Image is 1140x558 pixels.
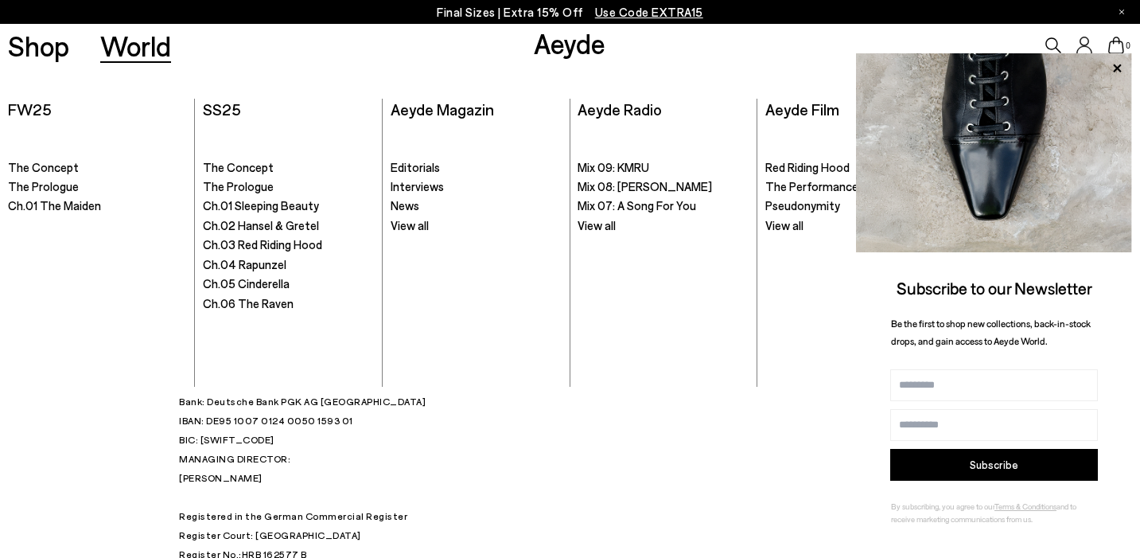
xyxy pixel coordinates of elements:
a: Ch.01 The Maiden [8,198,187,214]
a: Ch.02 Hansel & Gretel [203,218,374,234]
a: Aeyde Radio [578,100,662,119]
span: Ch.05 Cinderella [203,276,290,291]
a: Aeyde Magazin [391,100,494,119]
span: View all [765,218,803,232]
a: Terms & Conditions [994,501,1056,511]
a: The Concept [8,160,187,176]
a: Editorials [391,160,562,176]
span: Ch.06 The Raven [203,296,294,310]
span: Ch.01 Sleeping Beauty [203,198,319,213]
a: Ch.06 The Raven [203,296,374,312]
a: Red Riding Hood [765,160,937,176]
a: View all [578,218,749,234]
span: Red Riding Hood [765,160,850,174]
span: Be the first to shop new collections, back-in-stock drops, and gain access to Aeyde World. [891,318,1091,347]
p: Final Sizes | Extra 15% Off [437,2,703,22]
span: News [391,198,419,213]
span: The Performance [765,179,858,193]
a: Mix 07: A Song For You [578,198,749,214]
a: FW25 [8,100,52,119]
a: Ch.01 Sleeping Beauty [203,198,374,214]
a: View all [765,218,937,234]
span: View all [391,218,429,232]
span: Ch.02 Hansel & Gretel [203,218,319,232]
span: View all [578,218,616,232]
span: The Prologue [8,179,79,193]
a: The Concept [203,160,374,176]
span: Pseudonymity [765,198,840,213]
a: Aeyde Film [765,100,839,119]
a: View all [391,218,562,234]
a: News [391,198,562,214]
a: The Prologue [203,179,374,195]
a: World [100,32,171,60]
a: Shop [8,32,69,60]
span: Navigate to /collections/ss25-final-sizes [595,5,703,19]
span: Interviews [391,179,444,193]
button: Subscribe [890,449,1098,481]
a: Ch.04 Rapunzel [203,257,374,273]
span: By subscribing, you agree to our [891,501,994,511]
a: The Prologue [8,179,187,195]
a: Ch.03 Red Riding Hood [203,237,374,253]
span: Mix 08: [PERSON_NAME] [578,179,712,193]
span: Ch.04 Rapunzel [203,257,286,271]
a: Interviews [391,179,562,195]
a: 0 [1108,37,1124,54]
a: Aeyde [534,26,605,60]
a: Ch.05 Cinderella [203,276,374,292]
span: The Concept [8,160,79,174]
a: Pseudonymity [765,198,937,214]
span: Mix 09: KMRU [578,160,649,174]
a: The Performance [765,179,937,195]
span: 0 [1124,41,1132,50]
img: ca3f721fb6ff708a270709c41d776025.jpg [856,53,1132,252]
span: The Prologue [203,179,274,193]
span: Ch.01 The Maiden [8,198,101,213]
span: The Concept [203,160,274,174]
a: Mix 09: KMRU [578,160,749,176]
a: SS25 [203,100,241,119]
span: Subscribe to our Newsletter [897,278,1092,298]
span: Editorials [391,160,440,174]
span: Mix 07: A Song For You [578,198,696,213]
span: Ch.03 Red Riding Hood [203,237,322,252]
a: Mix 08: [PERSON_NAME] [578,179,749,195]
